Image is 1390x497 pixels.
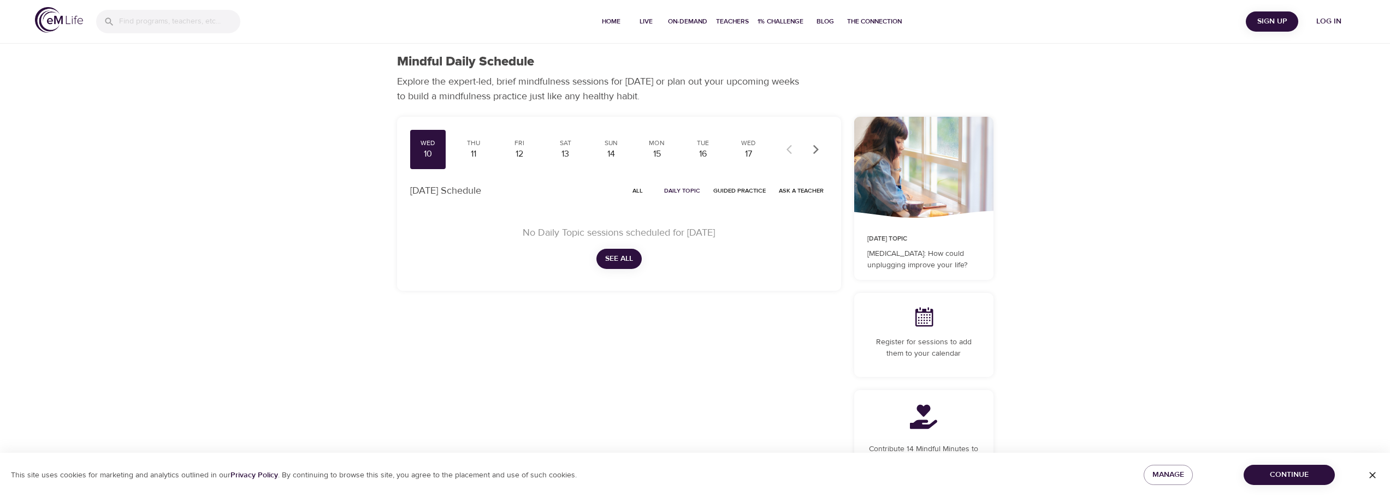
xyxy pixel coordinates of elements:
p: Explore the expert-led, brief mindfulness sessions for [DATE] or plan out your upcoming weeks to ... [397,74,807,104]
div: Wed [415,139,442,148]
p: [MEDICAL_DATA]: How could unplugging improve your life? [867,248,980,271]
div: 11 [460,148,487,160]
div: Thu [460,139,487,148]
p: Contribute 14 Mindful Minutes to a charity by joining a community and completing this program. [867,444,980,478]
span: The Connection [847,16,902,27]
span: Ask a Teacher [779,185,824,196]
div: Mon [643,139,671,148]
a: Privacy Policy [230,470,278,480]
span: All [625,185,651,196]
button: Ask a Teacher [774,182,828,199]
span: Live [633,16,659,27]
p: [DATE] Topic [867,234,980,244]
span: On-Demand [668,16,707,27]
div: 14 [598,148,625,160]
div: 12 [506,148,533,160]
span: 1% Challenge [758,16,803,27]
span: See All [605,252,633,266]
span: Home [598,16,624,27]
button: Guided Practice [709,182,770,199]
div: Fri [506,139,533,148]
div: 16 [689,148,717,160]
span: Blog [812,16,838,27]
p: Register for sessions to add them to your calendar [867,337,980,360]
p: No Daily Topic sessions scheduled for [DATE] [423,225,815,240]
button: See All [596,249,642,269]
div: 17 [735,148,762,160]
button: Manage [1144,465,1193,485]
p: [DATE] Schedule [410,183,481,198]
h1: Mindful Daily Schedule [397,54,534,70]
img: logo [35,7,83,33]
div: Sat [552,139,579,148]
span: Continue [1252,468,1326,482]
div: 13 [552,148,579,160]
input: Find programs, teachers, etc... [119,10,240,33]
div: Sun [598,139,625,148]
span: Sign Up [1250,15,1294,28]
button: Sign Up [1246,11,1298,32]
span: Guided Practice [713,185,766,196]
button: Daily Topic [660,182,705,199]
div: Wed [735,139,762,148]
span: Manage [1152,468,1184,482]
button: Continue [1244,465,1335,485]
span: Teachers [716,16,749,27]
span: Daily Topic [664,185,700,196]
button: All [620,182,655,199]
div: 10 [415,148,442,160]
span: Log in [1307,15,1351,28]
div: Tue [689,139,717,148]
button: Log in [1303,11,1355,32]
div: 15 [643,148,671,160]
